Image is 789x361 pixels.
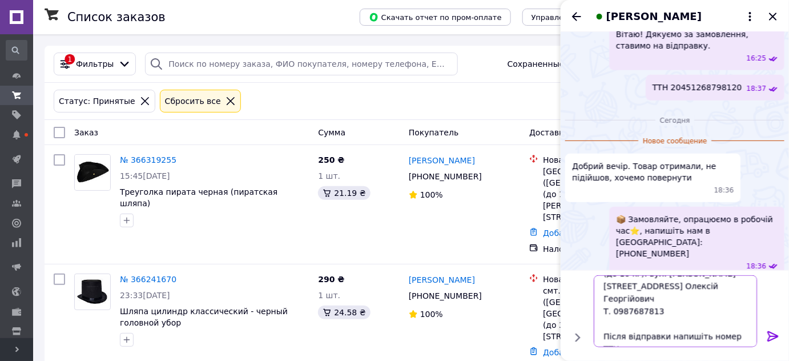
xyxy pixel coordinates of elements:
[565,114,784,126] div: 12.10.2025
[318,186,370,200] div: 21.19 ₴
[594,275,757,347] textarea: Вітаю! Дані для відправки: м. [GEOGRAPHIC_DATA] від. №35 (до 10 кг): вул. [PERSON_NAME][STREET_AD...
[74,154,111,191] a: Фото товару
[572,161,734,183] span: Добрий вечір. Товар отримали, не підійшов, хочемо повернути
[409,172,482,181] span: [PHONE_NUMBER]
[120,187,277,208] a: Треуголка пирата черная (пиратская шляпа)
[746,262,766,271] span: 18:36 12.10.2025
[74,128,98,137] span: Заказ
[606,9,702,24] span: [PERSON_NAME]
[74,274,111,310] a: Фото товару
[120,171,170,181] span: 15:45[DATE]
[543,228,597,238] a: Добавить ЭН
[655,116,695,126] span: Сегодня
[746,84,766,94] span: 18:37 11.10.2025
[420,310,443,319] span: 100%
[318,306,370,319] div: 24.58 ₴
[369,12,502,22] span: Скачать отчет по пром-оплате
[616,29,778,51] span: Вітаю! Дякуємо за замовлення, ставимо на відправку.
[746,54,766,63] span: 16:25 11.10.2025
[638,137,711,146] span: Новое сообщение
[766,10,780,23] button: Закрыть
[653,82,742,94] span: ТТН 20451268798120
[57,95,138,107] div: Статус: Принятые
[543,285,665,342] div: смт. [GEOGRAPHIC_DATA] ([GEOGRAPHIC_DATA], [GEOGRAPHIC_DATA].), №2 (до 30 кг): вул. [STREET_ADDRESS]
[508,58,607,70] span: Сохраненные фильтры:
[409,128,459,137] span: Покупатель
[570,10,583,23] button: Назад
[76,58,114,70] span: Фильтры
[532,13,621,22] span: Управление статусами
[120,307,288,327] a: Шляпа цилиндр классический - черный головной убор
[543,243,665,255] div: Наложенный платеж
[360,9,511,26] button: Скачать отчет по пром-оплате
[420,190,443,199] span: 100%
[529,128,609,137] span: Доставка и оплата
[318,128,345,137] span: Сумма
[616,214,778,259] span: 📦 Замовляйте, опрацюємо в робочій час⭐, напишіть нам в [GEOGRAPHIC_DATA]: [PHONE_NUMBER]
[318,155,344,165] span: 250 ₴
[145,53,458,75] input: Поиск по номеру заказа, ФИО покупателя, номеру телефона, Email, номеру накладной
[714,186,734,195] span: 18:36 12.10.2025
[75,155,110,190] img: Фото товару
[163,95,223,107] div: Сбросить все
[409,274,475,286] a: [PERSON_NAME]
[409,291,482,300] span: [PHONE_NUMBER]
[593,9,757,24] button: [PERSON_NAME]
[318,171,340,181] span: 1 шт.
[570,330,585,345] button: Показать кнопки
[67,10,166,24] h1: Список заказов
[75,276,110,308] img: Фото товару
[543,348,597,357] a: Добавить ЭН
[120,291,170,300] span: 23:33[DATE]
[120,155,176,165] a: № 366319255
[543,274,665,285] div: Нова Пошта
[543,154,665,166] div: Нова Пошта
[120,275,176,284] a: № 366241670
[543,166,665,223] div: [GEOGRAPHIC_DATA] ([GEOGRAPHIC_DATA].), №286 (до 10 кг): ул. [PERSON_NAME][STREET_ADDRESS]
[318,275,344,284] span: 290 ₴
[522,9,630,26] button: Управление статусами
[318,291,340,300] span: 1 шт.
[409,155,475,166] a: [PERSON_NAME]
